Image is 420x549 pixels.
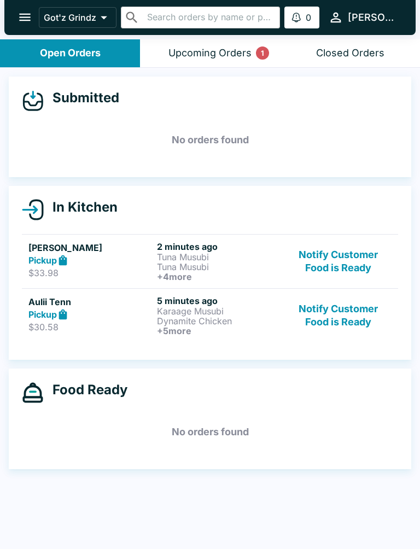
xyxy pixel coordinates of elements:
[28,267,153,278] p: $33.98
[316,47,384,60] div: Closed Orders
[39,7,116,28] button: Got'z Grindz
[157,316,281,326] p: Dynamite Chicken
[22,234,398,288] a: [PERSON_NAME]Pickup$33.982 minutes agoTuna MusubiTuna Musubi+4moreNotify Customer Food is Ready
[157,262,281,272] p: Tuna Musubi
[157,326,281,336] h6: + 5 more
[28,295,153,308] h5: Aulii Tenn
[157,295,281,306] h6: 5 minutes ago
[157,272,281,282] h6: + 4 more
[157,306,281,316] p: Karaage Musubi
[28,255,57,266] strong: Pickup
[22,120,398,160] h5: No orders found
[44,12,96,23] p: Got'z Grindz
[28,322,153,332] p: $30.58
[285,241,392,282] button: Notify Customer Food is Ready
[44,199,118,215] h4: In Kitchen
[28,241,153,254] h5: [PERSON_NAME]
[168,47,252,60] div: Upcoming Orders
[28,309,57,320] strong: Pickup
[324,5,402,29] button: [PERSON_NAME]
[40,47,101,60] div: Open Orders
[22,288,398,342] a: Aulii TennPickup$30.585 minutes agoKaraage MusubiDynamite Chicken+5moreNotify Customer Food is Ready
[44,382,127,398] h4: Food Ready
[157,252,281,262] p: Tuna Musubi
[144,10,276,25] input: Search orders by name or phone number
[11,3,39,31] button: open drawer
[22,412,398,452] h5: No orders found
[44,90,119,106] h4: Submitted
[285,295,392,336] button: Notify Customer Food is Ready
[157,241,281,252] h6: 2 minutes ago
[306,12,311,23] p: 0
[348,11,398,24] div: [PERSON_NAME]
[261,48,264,59] p: 1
